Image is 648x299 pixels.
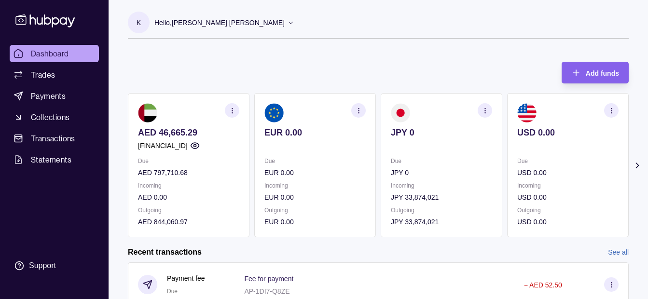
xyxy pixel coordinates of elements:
[608,247,629,258] a: See all
[10,109,99,126] a: Collections
[517,127,619,138] p: USD 0.00
[128,247,202,258] h2: Recent transactions
[517,192,619,203] p: USD 0.00
[10,87,99,105] a: Payments
[138,156,239,166] p: Due
[391,156,492,166] p: Due
[264,192,366,203] p: EUR 0.00
[31,154,71,165] span: Statements
[167,288,178,295] span: Due
[138,192,239,203] p: AED 0.00
[167,273,205,284] p: Payment fee
[264,205,366,216] p: Outgoing
[137,17,141,28] p: K
[517,180,619,191] p: Incoming
[517,217,619,227] p: USD 0.00
[31,90,66,102] span: Payments
[31,111,69,123] span: Collections
[264,167,366,178] p: EUR 0.00
[586,69,619,77] span: Add funds
[264,103,284,122] img: eu
[517,103,537,122] img: us
[138,127,239,138] p: AED 46,665.29
[138,180,239,191] p: Incoming
[517,167,619,178] p: USD 0.00
[138,217,239,227] p: AED 844,060.97
[517,205,619,216] p: Outgoing
[10,256,99,276] a: Support
[391,217,492,227] p: JPY 33,874,021
[10,130,99,147] a: Transactions
[517,156,619,166] p: Due
[29,260,56,271] div: Support
[524,281,562,289] p: − AED 52.50
[391,127,492,138] p: JPY 0
[264,156,366,166] p: Due
[391,167,492,178] p: JPY 0
[138,205,239,216] p: Outgoing
[264,127,366,138] p: EUR 0.00
[562,62,629,83] button: Add funds
[138,140,188,151] p: [FINANCIAL_ID]
[10,66,99,83] a: Trades
[244,275,293,283] p: Fee for payment
[31,133,75,144] span: Transactions
[154,17,285,28] p: Hello, [PERSON_NAME] [PERSON_NAME]
[264,217,366,227] p: EUR 0.00
[10,151,99,168] a: Statements
[391,192,492,203] p: JPY 33,874,021
[10,45,99,62] a: Dashboard
[391,103,410,122] img: jp
[138,103,157,122] img: ae
[264,180,366,191] p: Incoming
[138,167,239,178] p: AED 797,710.68
[391,205,492,216] p: Outgoing
[31,69,55,81] span: Trades
[391,180,492,191] p: Incoming
[31,48,69,59] span: Dashboard
[244,287,290,295] p: AP-1DI7-Q8ZE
